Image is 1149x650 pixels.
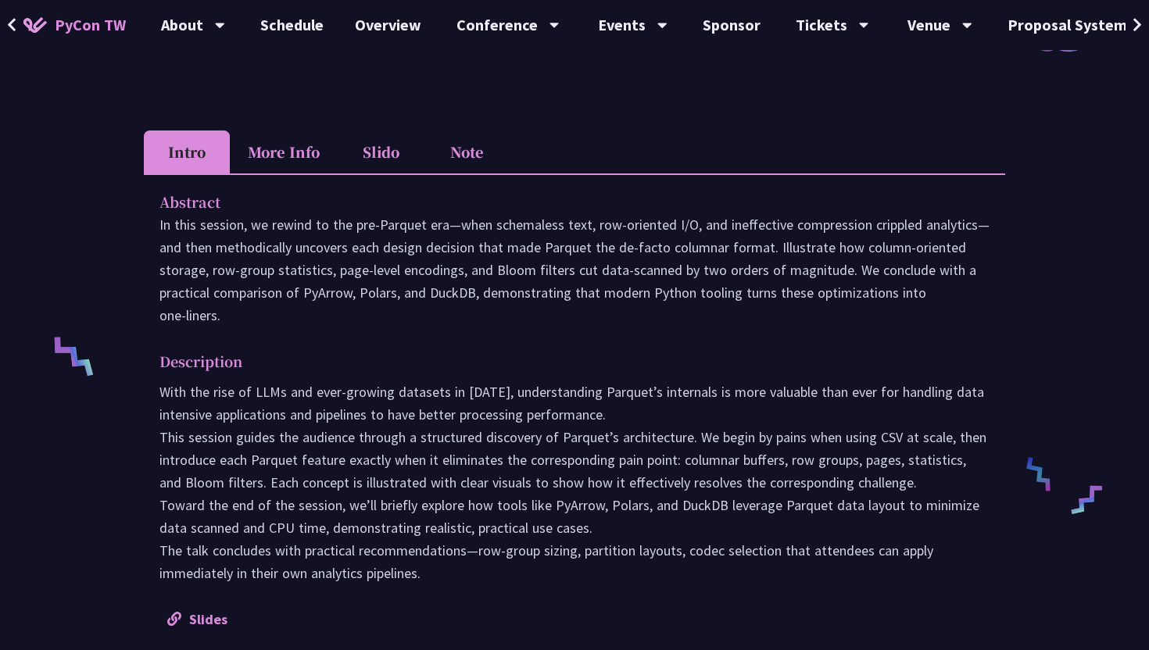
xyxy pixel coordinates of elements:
p: Abstract [159,191,958,213]
li: Intro [144,130,230,173]
li: More Info [230,130,338,173]
li: Slido [338,130,424,173]
img: Home icon of PyCon TW 2025 [23,17,47,33]
p: Description [159,350,958,373]
a: Slides [167,610,227,628]
p: In this session, we rewind to the pre‑Parquet era—when schemaless text, row‑oriented I/O, and ine... [159,213,990,327]
span: PyCon TW [55,13,126,37]
p: With the rise of LLMs and ever-growing datasets in [DATE], understanding Parquet’s internals is m... [159,380,990,584]
a: PyCon TW [8,5,141,45]
li: Note [424,130,510,173]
